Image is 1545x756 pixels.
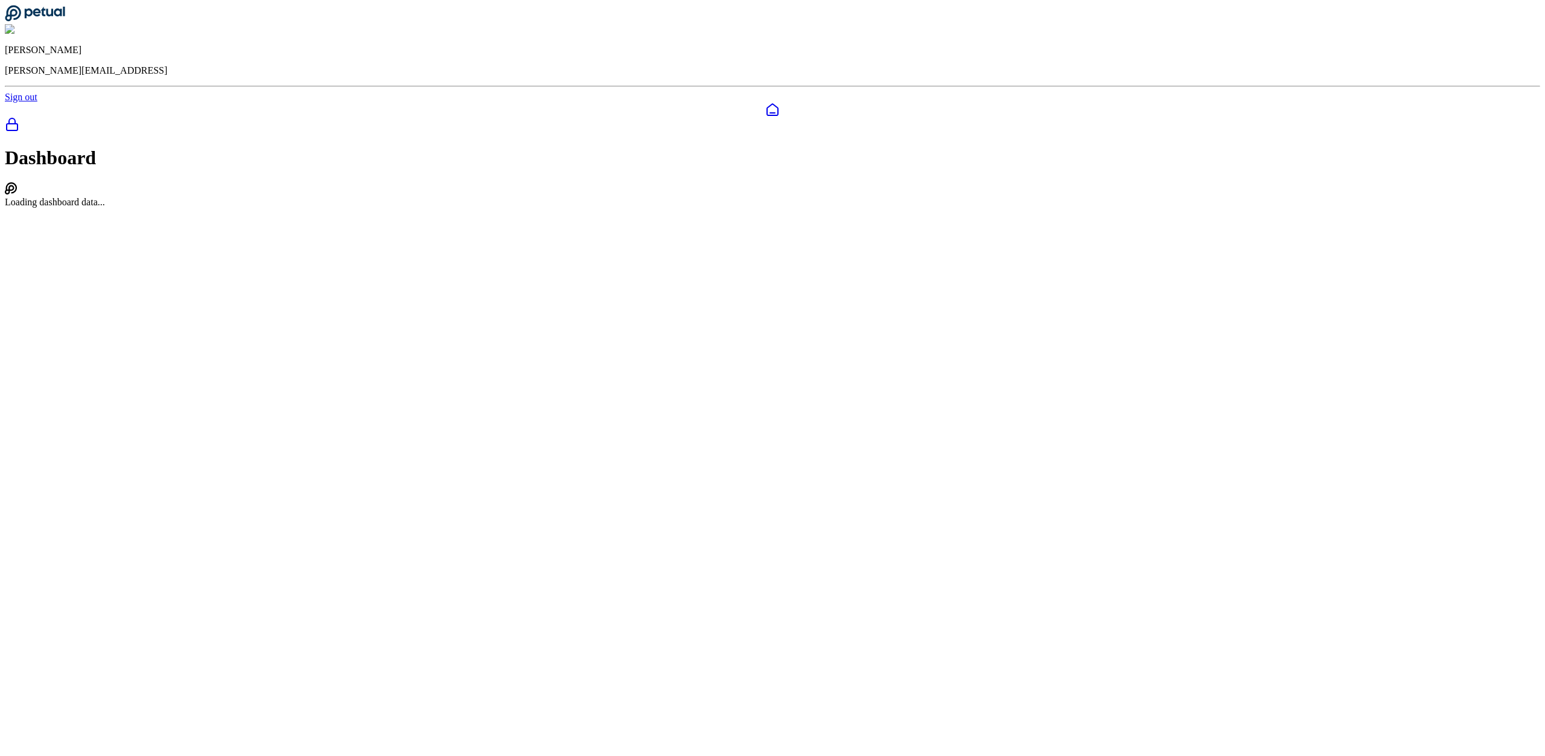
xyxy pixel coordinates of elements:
[5,92,37,102] a: Sign out
[5,197,1540,208] div: Loading dashboard data...
[5,65,1540,76] p: [PERSON_NAME][EMAIL_ADDRESS]
[5,103,1540,117] a: Dashboard
[5,147,1540,169] h1: Dashboard
[5,24,63,35] img: Eliot Walker
[5,117,1540,134] a: SOC
[5,45,1540,56] p: [PERSON_NAME]
[5,13,65,24] a: Go to Dashboard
